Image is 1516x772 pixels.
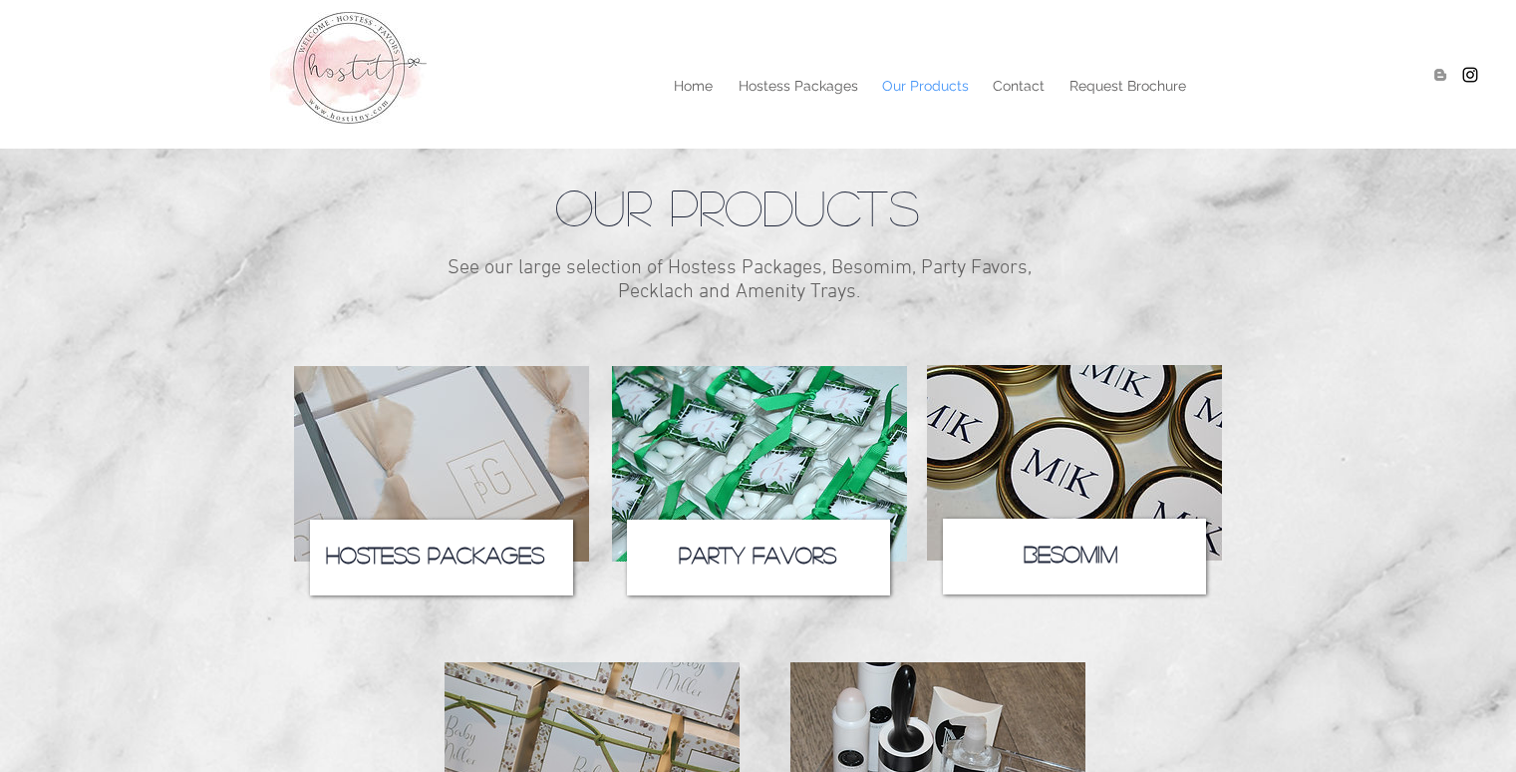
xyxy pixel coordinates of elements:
[361,71,1199,101] nav: Site
[1060,71,1196,101] p: Request Brochure
[1460,65,1480,85] img: Hostitny
[1430,65,1480,85] ul: Social Bar
[555,182,919,231] span: Our Products
[869,71,980,101] a: Our Products
[660,71,726,101] a: Home
[294,366,589,562] img: IMG_2054.JPG
[927,365,1222,561] img: IMG_4749.JPG
[729,71,868,101] p: Hostess Packages
[448,256,1032,304] span: See our large selection of Hostess Packages, Besomim, Party Favors, Pecklach and Amenity Trays.
[1024,543,1117,565] a: Besomim
[1430,65,1450,85] img: Blogger
[612,366,907,562] img: IMG_1662 (2).jpg
[326,544,544,566] a: Hostess Packages
[1057,71,1199,101] a: Request Brochure
[983,71,1055,101] p: Contact
[664,71,723,101] p: Home
[980,71,1057,101] a: Contact
[679,544,836,566] a: Party Favors
[726,71,869,101] a: Hostess Packages
[872,71,979,101] p: Our Products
